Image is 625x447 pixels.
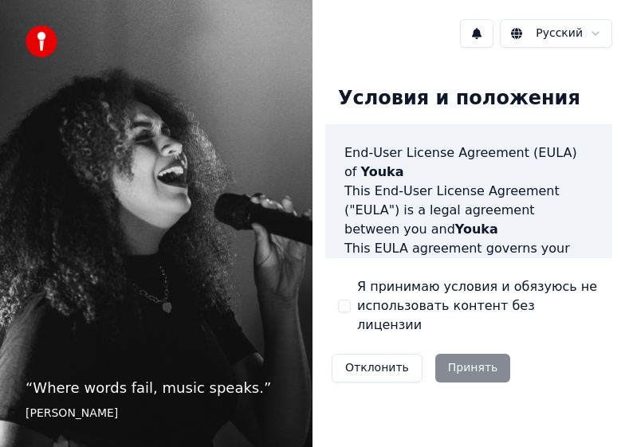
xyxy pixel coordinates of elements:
[325,73,593,124] div: Условия и положения
[26,25,57,57] img: youka
[26,406,287,422] footer: [PERSON_NAME]
[455,222,498,237] span: Youka
[361,164,404,179] span: Youka
[357,277,599,335] label: Я принимаю условия и обязуюсь не использовать контент без лицензии
[344,239,593,354] p: This EULA agreement governs your acquisition and use of our software ("Software") directly from o...
[344,182,593,239] p: This End-User License Agreement ("EULA") is a legal agreement between you and
[332,354,423,382] button: Отклонить
[26,377,287,399] p: “ Where words fail, music speaks. ”
[344,143,593,182] h3: End-User License Agreement (EULA) of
